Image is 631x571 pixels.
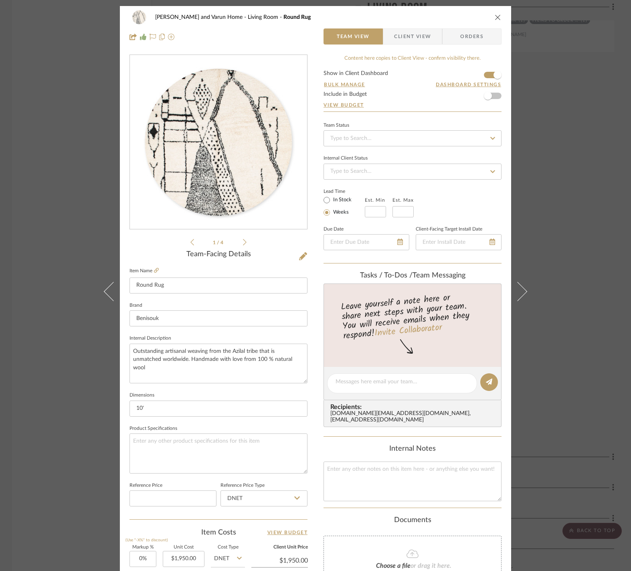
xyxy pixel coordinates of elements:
[129,545,156,549] label: Markup %
[220,484,265,488] label: Reference Price Type
[129,9,149,25] img: ea0dc87b-7535-4105-8adf-9b90d151d565_48x40.jpg
[324,516,502,525] div: Documents
[129,484,162,488] label: Reference Price
[324,130,502,146] input: Type to Search…
[324,227,344,231] label: Due Date
[211,545,245,549] label: Cost Type
[411,563,451,569] span: or drag it here.
[324,445,502,454] div: Internal Notes
[332,209,349,216] label: Weeks
[451,28,492,45] span: Orders
[131,55,305,229] img: ea0dc87b-7535-4105-8adf-9b90d151d565_436x436.jpg
[324,156,368,160] div: Internal Client Status
[129,393,154,397] label: Dimensions
[283,14,311,20] span: Round Rug
[129,304,142,308] label: Brand
[324,234,409,250] input: Enter Due Date
[324,102,502,108] a: View Budget
[323,289,503,343] div: Leave yourself a note here or share next steps with your team. You will receive emails when they ...
[324,188,365,195] label: Lead Time
[155,14,248,20] span: [PERSON_NAME] and Varun Home
[267,528,308,537] a: View Budget
[360,272,413,279] span: Tasks / To-Dos /
[416,227,482,231] label: Client-Facing Target Install Date
[129,336,171,340] label: Internal Description
[394,28,431,45] span: Client View
[324,81,366,88] button: Bulk Manage
[330,411,498,423] div: [DOMAIN_NAME][EMAIL_ADDRESS][DOMAIN_NAME] , [EMAIL_ADDRESS][DOMAIN_NAME]
[129,528,307,537] div: Item Costs
[332,196,352,204] label: In Stock
[220,240,224,245] span: 4
[324,271,502,280] div: team Messaging
[365,197,385,203] label: Est. Min
[416,234,502,250] input: Enter Install Date
[163,545,204,549] label: Unit Cost
[324,55,502,63] div: Content here copies to Client View - confirm visibility there.
[217,240,220,245] span: /
[330,403,498,411] span: Recipients:
[392,197,414,203] label: Est. Max
[129,401,307,417] input: Enter the dimensions of this item
[213,240,217,245] span: 1
[129,277,307,294] input: Enter Item Name
[129,310,307,326] input: Enter Brand
[374,321,443,341] a: Invite Collaborator
[337,28,370,45] span: Team View
[435,81,502,88] button: Dashboard Settings
[248,14,283,20] span: Living Room
[251,545,308,549] label: Client Unit Price
[130,55,307,229] div: 0
[376,563,411,569] span: Choose a file
[324,195,365,217] mat-radio-group: Select item type
[129,427,177,431] label: Product Specifications
[494,14,502,21] button: close
[129,267,159,274] label: Item Name
[324,164,502,180] input: Type to Search…
[129,250,307,259] div: Team-Facing Details
[324,124,349,128] div: Team Status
